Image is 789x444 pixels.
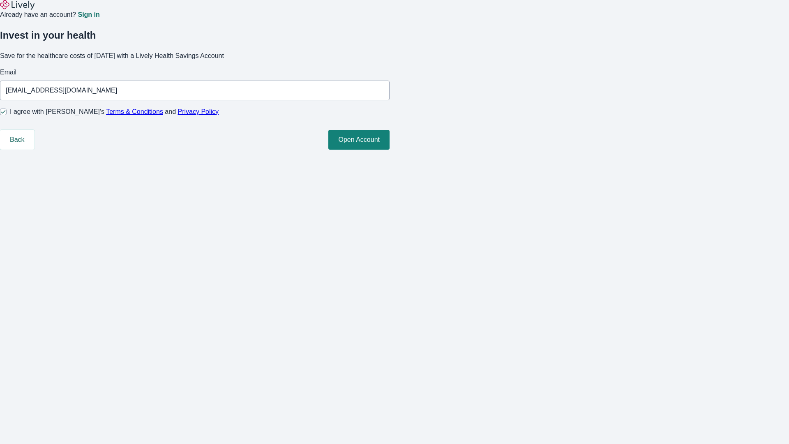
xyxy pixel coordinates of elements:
button: Open Account [328,130,390,150]
a: Sign in [78,12,99,18]
span: I agree with [PERSON_NAME]’s and [10,107,219,117]
a: Privacy Policy [178,108,219,115]
a: Terms & Conditions [106,108,163,115]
